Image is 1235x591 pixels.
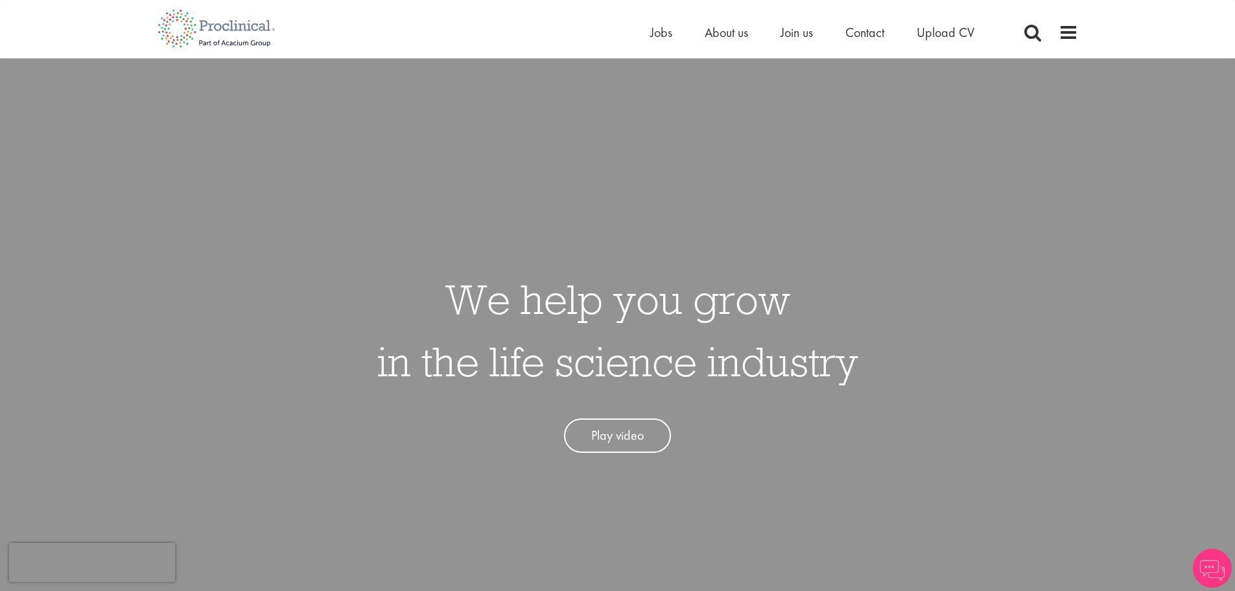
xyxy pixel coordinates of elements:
a: Upload CV [917,24,974,41]
a: Play video [564,418,671,453]
a: Contact [845,24,884,41]
a: Jobs [650,24,672,41]
a: Join us [781,24,813,41]
img: Chatbot [1193,549,1232,588]
h1: We help you grow in the life science industry [377,268,858,392]
a: About us [705,24,748,41]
